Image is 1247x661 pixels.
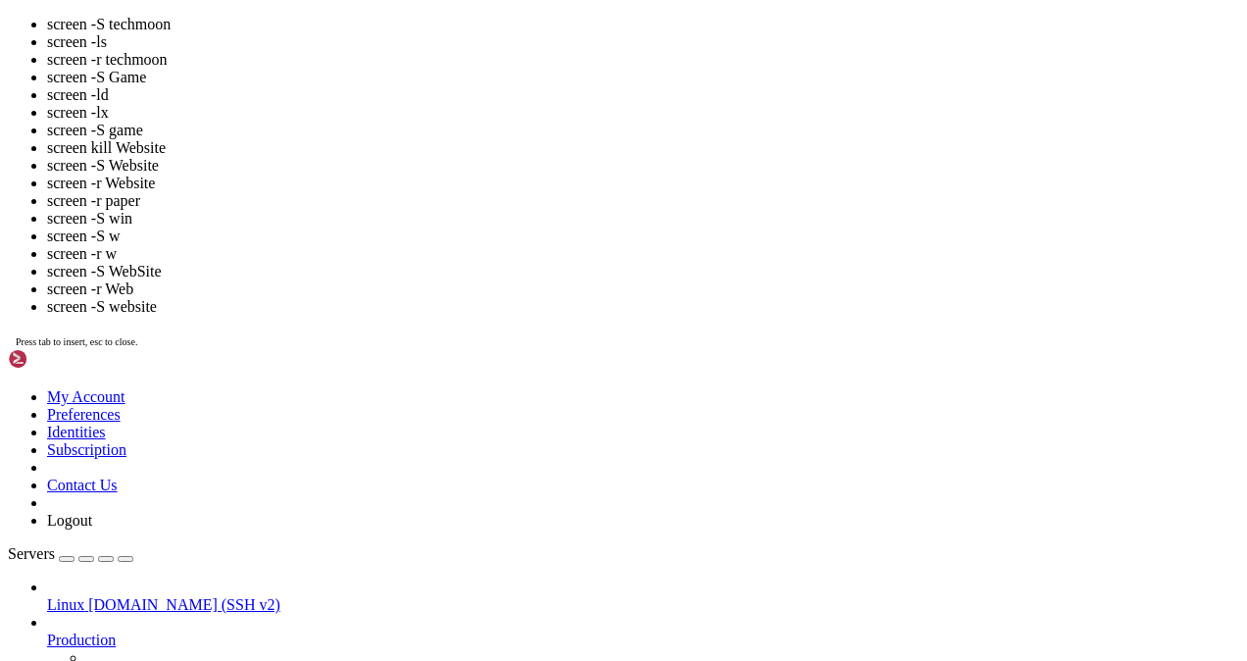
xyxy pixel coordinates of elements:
[8,391,991,408] x-row: Learn more about enabling ESM Apps service at [URL][DOMAIN_NAME]
[47,139,1239,157] li: screen kill Website
[47,298,1239,316] li: screen -S website
[8,508,991,525] x-row: root@tth1:~# screen
[47,477,118,493] a: Contact Us
[8,191,991,208] x-row: IPv6 address for eth0: [TECHNICAL_ID]
[16,336,137,347] span: Press tab to insert, esc to close.
[47,175,1239,192] li: screen -r Website
[47,263,1239,280] li: screen -S WebSite
[8,41,991,58] x-row: System information as of [DATE]
[47,104,1239,122] li: screen -lx
[47,632,1239,649] a: Production
[8,441,991,458] x-row: Run 'do-release-upgrade' to upgrade to it.
[8,225,991,241] x-row: * Strictly confined Kubernetes makes edge and IoT secure. Learn how MicroK8s
[47,441,126,458] a: Subscription
[47,192,1239,210] li: screen -r paper
[174,508,181,525] div: (20, 30)
[8,241,991,258] x-row: just raised the bar for easy, resilient and secure K8s cluster deployment.
[47,69,1239,86] li: screen -S Game
[8,545,55,562] span: Servers
[88,596,280,613] span: [DOMAIN_NAME] (SSH v2)
[47,388,125,405] a: My Account
[47,280,1239,298] li: screen -r Web
[8,341,991,358] x-row: 0 updates can be applied immediately.
[47,579,1239,614] li: Linux [DOMAIN_NAME] (SSH v2)
[47,596,1239,614] a: Linux [DOMAIN_NAME] (SSH v2)
[47,228,1239,245] li: screen -S w
[47,406,121,423] a: Preferences
[8,91,991,108] x-row: Usage of /: 19.3% of 484.40GB
[8,158,991,175] x-row: Users logged in: 0
[47,596,84,613] span: Linux
[8,545,133,562] a: Servers
[47,245,1239,263] li: screen -r w
[47,512,92,529] a: Logout
[8,108,991,125] x-row: Memory usage: 33%
[47,86,1239,104] li: screen -ld
[47,424,106,440] a: Identities
[8,425,991,441] x-row: New release '24.04.3 LTS' available.
[8,491,991,508] x-row: Last login: [DATE] from [TECHNICAL_ID]
[8,75,991,91] x-row: System load: 1.49
[47,157,1239,175] li: screen -S Website
[8,141,991,158] x-row: Processes: 212
[47,51,1239,69] li: screen -r techmoon
[8,275,991,291] x-row: [URL][DOMAIN_NAME]
[8,125,991,141] x-row: Swap usage: 0%
[8,308,991,325] x-row: Expanded Security Maintenance for Applications is not enabled.
[8,8,991,25] x-row: * Support: [URL][DOMAIN_NAME]
[47,16,1239,33] li: screen -S techmoon
[47,33,1239,51] li: screen -ls
[47,122,1239,139] li: screen -S game
[47,210,1239,228] li: screen -S win
[8,375,991,391] x-row: 5 additional security updates can be applied with ESM Apps.
[47,632,116,648] span: Production
[8,175,991,191] x-row: IPv4 address for eth0: [TECHNICAL_ID]
[8,349,121,369] img: Shellngn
